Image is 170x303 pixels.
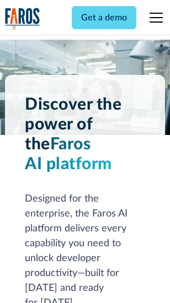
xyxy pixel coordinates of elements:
a: home [5,8,40,30]
h1: Discover the power of the [25,95,145,174]
a: Get a demo [72,6,136,29]
img: Logo of the analytics and reporting company Faros. [5,8,40,30]
div: menu [143,4,165,31]
span: Faros AI platform [25,136,112,172]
